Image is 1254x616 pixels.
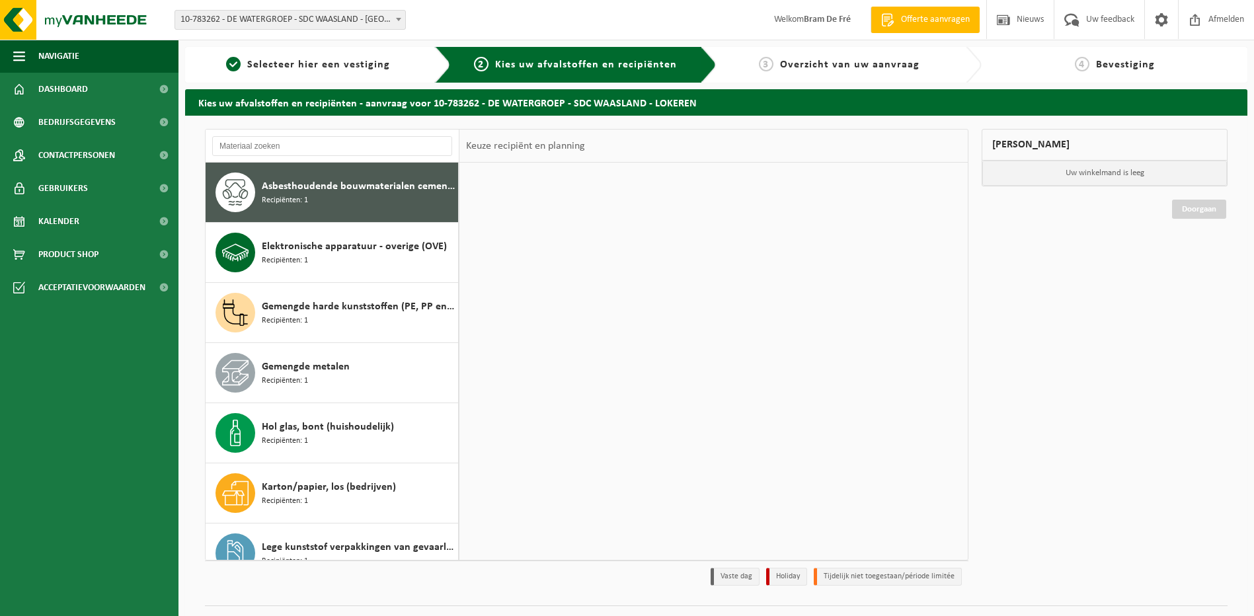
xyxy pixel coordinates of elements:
button: Gemengde metalen Recipiënten: 1 [206,343,459,403]
span: 1 [226,57,241,71]
span: 3 [759,57,773,71]
h2: Kies uw afvalstoffen en recipiënten - aanvraag voor 10-783262 - DE WATERGROEP - SDC WAASLAND - LO... [185,89,1247,115]
span: Bevestiging [1096,59,1155,70]
span: Gemengde metalen [262,359,350,375]
span: Recipiënten: 1 [262,495,308,508]
span: Elektronische apparatuur - overige (OVE) [262,239,447,254]
span: Recipiënten: 1 [262,315,308,327]
a: Offerte aanvragen [871,7,980,33]
span: Recipiënten: 1 [262,555,308,568]
button: Hol glas, bont (huishoudelijk) Recipiënten: 1 [206,403,459,463]
span: Dashboard [38,73,88,106]
span: Asbesthoudende bouwmaterialen cementgebonden (hechtgebonden) [262,178,455,194]
span: Kies uw afvalstoffen en recipiënten [495,59,677,70]
button: Asbesthoudende bouwmaterialen cementgebonden (hechtgebonden) Recipiënten: 1 [206,163,459,223]
strong: Bram De Fré [804,15,851,24]
span: Overzicht van uw aanvraag [780,59,920,70]
span: Lege kunststof verpakkingen van gevaarlijke stoffen [262,539,455,555]
a: 1Selecteer hier een vestiging [192,57,424,73]
span: 10-783262 - DE WATERGROEP - SDC WAASLAND - LOKEREN [175,11,405,29]
span: Gebruikers [38,172,88,205]
div: Keuze recipiënt en planning [459,130,592,163]
span: Selecteer hier een vestiging [247,59,390,70]
span: Recipiënten: 1 [262,435,308,447]
span: 10-783262 - DE WATERGROEP - SDC WAASLAND - LOKEREN [175,10,406,30]
span: Offerte aanvragen [898,13,973,26]
span: Karton/papier, los (bedrijven) [262,479,396,495]
span: Recipiënten: 1 [262,254,308,267]
span: Gemengde harde kunststoffen (PE, PP en PVC), recycleerbaar (industrieel) [262,299,455,315]
span: Recipiënten: 1 [262,375,308,387]
span: Contactpersonen [38,139,115,172]
span: Acceptatievoorwaarden [38,271,145,304]
button: Gemengde harde kunststoffen (PE, PP en PVC), recycleerbaar (industrieel) Recipiënten: 1 [206,283,459,343]
span: Navigatie [38,40,79,73]
span: Bedrijfsgegevens [38,106,116,139]
button: Elektronische apparatuur - overige (OVE) Recipiënten: 1 [206,223,459,283]
input: Materiaal zoeken [212,136,452,156]
span: 2 [474,57,489,71]
button: Karton/papier, los (bedrijven) Recipiënten: 1 [206,463,459,523]
button: Lege kunststof verpakkingen van gevaarlijke stoffen Recipiënten: 1 [206,523,459,584]
span: Hol glas, bont (huishoudelijk) [262,419,394,435]
p: Uw winkelmand is leeg [982,161,1227,186]
span: Product Shop [38,238,98,271]
li: Vaste dag [711,568,760,586]
li: Holiday [766,568,807,586]
li: Tijdelijk niet toegestaan/période limitée [814,568,962,586]
span: Recipiënten: 1 [262,194,308,207]
span: Kalender [38,205,79,238]
a: Doorgaan [1172,200,1226,219]
span: 4 [1075,57,1089,71]
div: [PERSON_NAME] [982,129,1228,161]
